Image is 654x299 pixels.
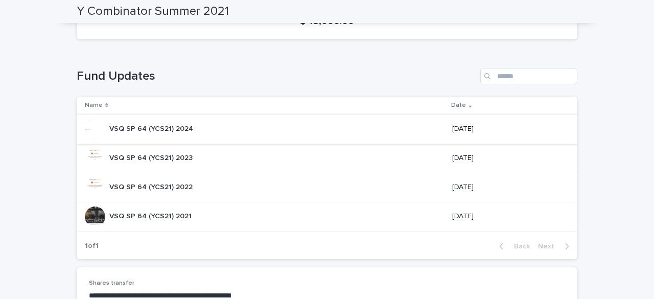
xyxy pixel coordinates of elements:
[452,125,561,133] p: [DATE]
[452,183,561,192] p: [DATE]
[85,100,103,111] p: Name
[452,212,561,221] p: [DATE]
[77,144,577,173] tr: VSQ SP 64 (YCS21) 2023VSQ SP 64 (YCS21) 2023 [DATE]
[534,242,577,251] button: Next
[89,280,134,286] span: Shares transfer
[109,181,195,192] p: VSQ SP 64 (YCS21) 2022
[452,154,561,163] p: [DATE]
[491,242,534,251] button: Back
[77,234,107,259] p: 1 of 1
[77,4,229,19] h2: Y Combinator Summer 2021
[538,243,560,250] span: Next
[77,69,476,84] h1: Fund Updates
[109,210,194,221] p: VSQ SP 64 (YCS21) 2021
[508,243,530,250] span: Back
[109,152,195,163] p: VSQ SP 64 (YCS21) 2023
[109,123,195,133] p: VSQ SP 64 (YCS21) 2024
[451,100,466,111] p: Date
[480,68,577,84] input: Search
[77,173,577,202] tr: VSQ SP 64 (YCS21) 2022VSQ SP 64 (YCS21) 2022 [DATE]
[77,202,577,231] tr: VSQ SP 64 (YCS21) 2021VSQ SP 64 (YCS21) 2021 [DATE]
[77,114,577,144] tr: VSQ SP 64 (YCS21) 2024VSQ SP 64 (YCS21) 2024 [DATE]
